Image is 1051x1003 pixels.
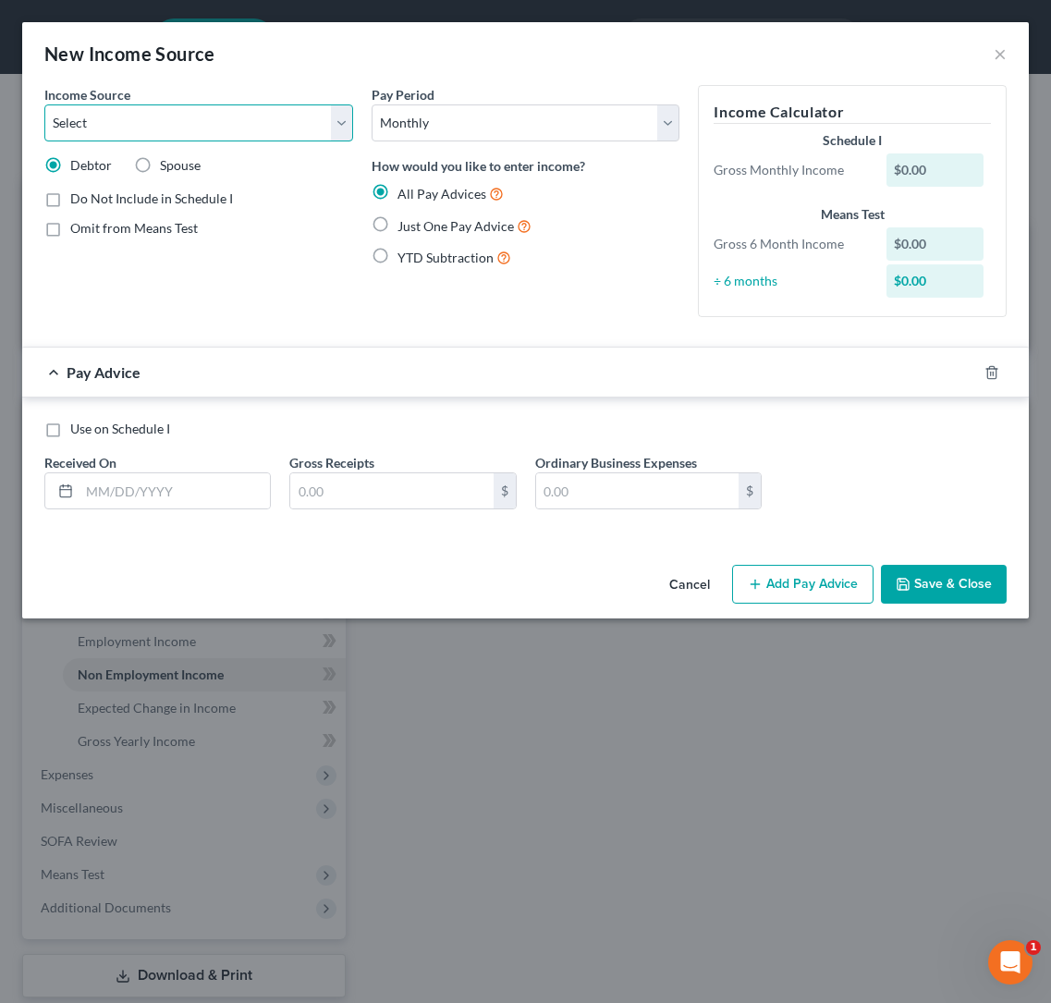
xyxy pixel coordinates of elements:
input: 0.00 [290,473,493,508]
button: Cancel [654,567,725,604]
label: How would you like to enter income? [372,156,585,176]
div: $ [494,473,516,508]
div: ÷ 6 months [704,272,876,290]
div: Means Test [714,205,991,224]
h5: Income Calculator [714,101,991,124]
span: Omit from Means Test [70,220,198,236]
iframe: Intercom live chat [988,940,1033,985]
div: $0.00 [886,153,984,187]
label: Ordinary Business Expenses [535,453,697,472]
span: Pay Advice [67,363,141,381]
div: $0.00 [886,227,984,261]
input: 0.00 [536,473,739,508]
input: MM/DD/YYYY [79,473,270,508]
div: Gross Monthly Income [704,161,876,179]
span: Just One Pay Advice [397,218,514,234]
button: Add Pay Advice [732,565,874,604]
span: All Pay Advices [397,186,486,202]
span: Spouse [160,157,201,173]
span: Income Source [44,87,130,103]
label: Gross Receipts [289,453,374,472]
div: $ [739,473,761,508]
span: Received On [44,455,116,471]
span: YTD Subtraction [397,250,494,265]
button: Save & Close [881,565,1007,604]
button: × [994,43,1007,65]
div: $0.00 [886,264,984,298]
span: Do Not Include in Schedule I [70,190,233,206]
div: New Income Source [44,41,215,67]
label: Pay Period [372,85,434,104]
span: 1 [1026,940,1041,955]
div: Gross 6 Month Income [704,235,876,253]
span: Use on Schedule I [70,421,170,436]
div: Schedule I [714,131,991,150]
span: Debtor [70,157,112,173]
